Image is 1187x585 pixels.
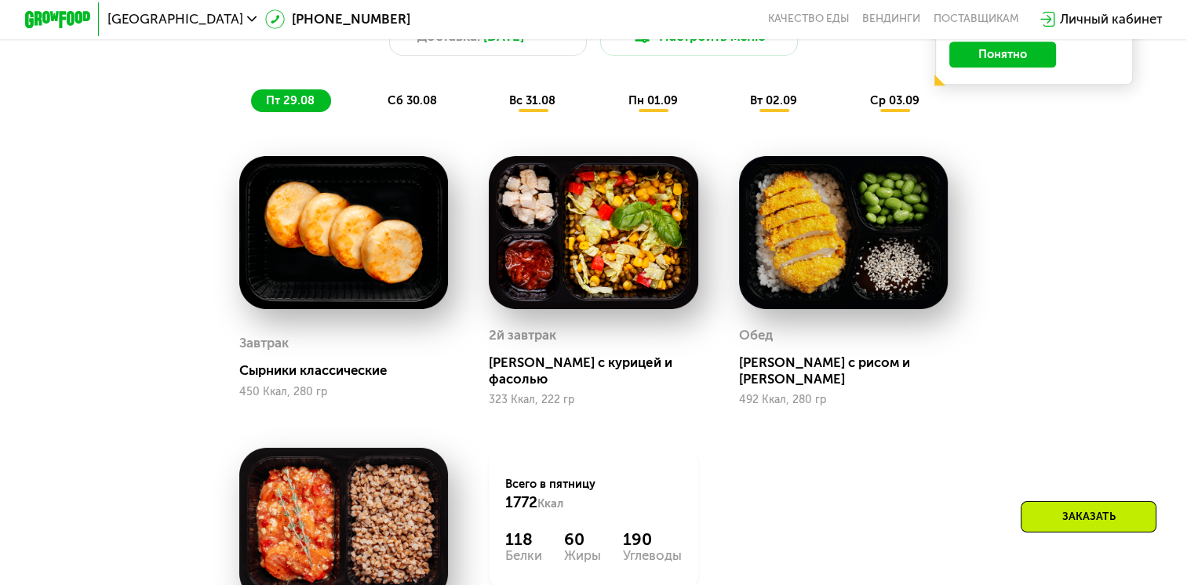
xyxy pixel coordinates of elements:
[509,93,555,107] span: вс 31.08
[564,549,601,562] div: Жиры
[266,93,315,107] span: пт 29.08
[239,386,448,398] div: 450 Ккал, 280 гр
[739,323,773,348] div: Обед
[388,93,437,107] span: сб 30.08
[505,529,542,549] div: 118
[750,93,797,107] span: вт 02.09
[505,493,537,511] span: 1772
[489,323,556,348] div: 2й завтрак
[628,93,678,107] span: пн 01.09
[505,549,542,562] div: Белки
[537,496,563,511] span: Ккал
[1021,501,1156,532] div: Заказать
[239,331,289,356] div: Завтрак
[862,13,920,26] a: Вендинги
[505,476,681,512] div: Всего в пятницу
[623,549,682,562] div: Углеводы
[239,362,461,379] div: Сырники классические
[869,93,919,107] span: ср 03.09
[934,13,1019,26] div: поставщикам
[265,9,410,29] a: [PHONE_NUMBER]
[1059,9,1162,29] div: Личный кабинет
[949,42,1056,68] button: Понятно
[739,394,948,406] div: 492 Ккал, 280 гр
[564,529,601,549] div: 60
[739,354,961,387] div: [PERSON_NAME] с рисом и [PERSON_NAME]
[489,354,711,387] div: [PERSON_NAME] с курицей и фасолью
[107,13,243,26] span: [GEOGRAPHIC_DATA]
[767,13,849,26] a: Качество еды
[623,529,682,549] div: 190
[489,394,697,406] div: 323 Ккал, 222 гр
